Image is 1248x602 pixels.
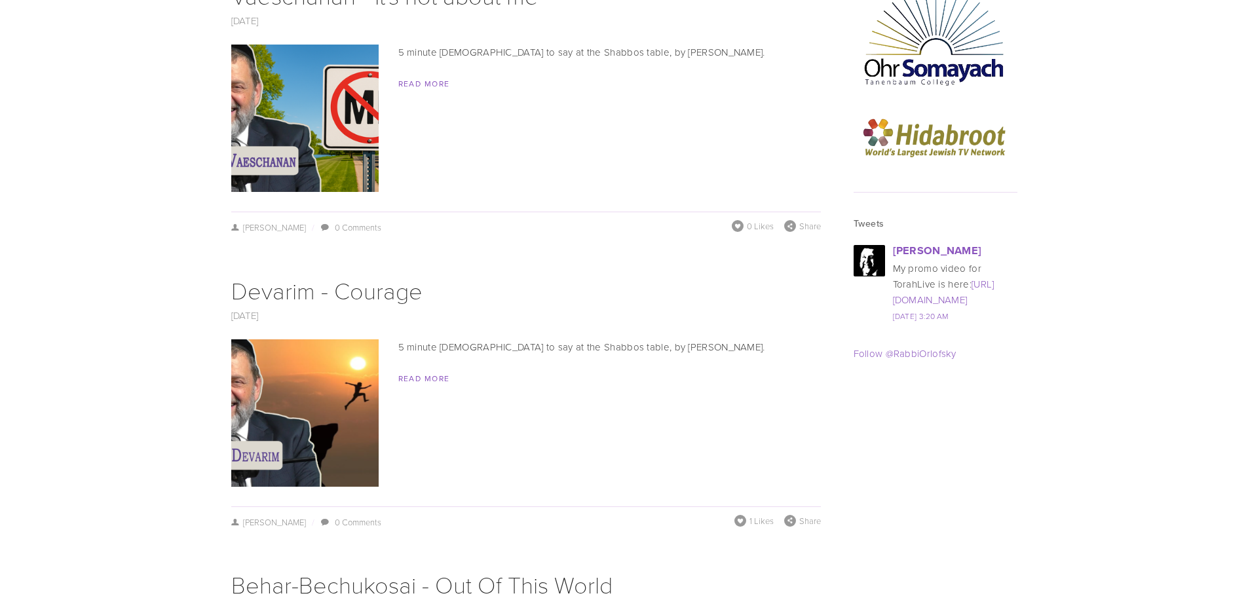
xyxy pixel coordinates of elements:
a: [DATE] 3:20 AM [893,310,949,322]
a: Read More [398,373,450,384]
a: Read More [398,78,450,89]
img: gkDPMaBV_normal.jpg [854,245,885,276]
div: Share [784,220,821,232]
span: 0 Likes [747,220,774,232]
a: Devarim - Courage [231,274,423,306]
img: logo_en.png [854,107,1017,166]
a: Behar-Bechukosai - Out Of This World [231,568,613,600]
p: 5 minute [DEMOGRAPHIC_DATA] to say at the Shabbos table, by [PERSON_NAME]. [231,45,821,60]
a: [DATE] [231,309,259,322]
img: Devarim - Courage [174,339,436,487]
a: Follow @RabbiOrlofsky [854,347,956,360]
div: Share [784,515,821,527]
a: [PERSON_NAME] [231,221,307,233]
span: 1 Likes [749,515,774,527]
a: [PERSON_NAME] [231,516,307,528]
h3: Tweets [854,218,1017,229]
a: [DATE] [231,14,259,28]
span: / [306,221,319,233]
a: 0 Comments [335,516,381,528]
a: 0 Comments [335,221,381,233]
span: / [306,516,319,528]
div: My promo video for TorahLive is here: [893,261,1017,308]
img: Vaeschanan - It's not about me [174,45,436,192]
p: 5 minute [DEMOGRAPHIC_DATA] to say at the Shabbos table, by [PERSON_NAME]. [231,339,821,355]
a: [PERSON_NAME] [893,242,982,258]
